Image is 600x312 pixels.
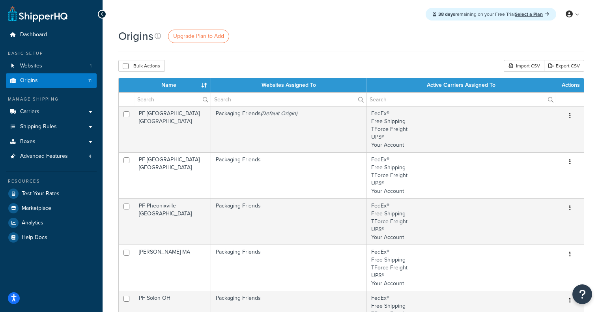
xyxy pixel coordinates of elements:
a: Advanced Features 4 [6,149,97,164]
th: Websites Assigned To [211,78,366,92]
a: Dashboard [6,28,97,42]
button: Bulk Actions [118,60,164,72]
span: Origins [20,77,38,84]
input: Search [134,93,211,106]
td: FedEx® Free Shipping TForce Freight UPS® Your Account [366,198,556,245]
a: Boxes [6,135,97,149]
th: Name : activate to sort column ascending [134,78,211,92]
li: Websites [6,59,97,73]
span: 11 [88,77,92,84]
div: Import CSV [504,60,544,72]
div: Basic Setup [6,50,97,57]
td: Packaging Friends [211,106,366,152]
a: Carriers [6,105,97,119]
a: Analytics [6,216,97,230]
div: Manage Shipping [6,96,97,103]
span: Help Docs [22,234,47,241]
td: Packaging Friends [211,245,366,291]
td: PF Pheonixville [GEOGRAPHIC_DATA] [134,198,211,245]
a: ShipperHQ Home [8,6,67,22]
td: Packaging Friends [211,198,366,245]
td: PF [GEOGRAPHIC_DATA] [GEOGRAPHIC_DATA] [134,106,211,152]
li: Advanced Features [6,149,97,164]
span: Marketplace [22,205,51,212]
input: Search [366,93,556,106]
span: Shipping Rules [20,123,57,130]
span: Test Your Rates [22,191,60,197]
td: FedEx® Free Shipping TForce Freight UPS® Your Account [366,152,556,198]
div: Resources [6,178,97,185]
a: Select a Plan [515,11,549,18]
td: FedEx® Free Shipping TForce Freight UPS® Your Account [366,106,556,152]
a: Export CSV [544,60,584,72]
span: 1 [90,63,92,69]
td: Packaging Friends [211,152,366,198]
th: Actions [556,78,584,92]
td: FedEx® Free Shipping TForce Freight UPS® Your Account [366,245,556,291]
button: Open Resource Center [572,284,592,304]
td: PF [GEOGRAPHIC_DATA] [GEOGRAPHIC_DATA] [134,152,211,198]
li: Origins [6,73,97,88]
span: Boxes [20,138,36,145]
span: Dashboard [20,32,47,38]
a: Shipping Rules [6,120,97,134]
i: (Default Origin) [261,109,297,118]
td: [PERSON_NAME] MA [134,245,211,291]
a: Test Your Rates [6,187,97,201]
input: Search [211,93,366,106]
a: Upgrade Plan to Add [168,30,229,43]
a: Origins 11 [6,73,97,88]
strong: 38 days [438,11,455,18]
div: remaining on your Free Trial [426,8,556,21]
th: Active Carriers Assigned To [366,78,556,92]
span: Analytics [22,220,43,226]
span: 4 [89,153,92,160]
a: Help Docs [6,230,97,245]
a: Marketplace [6,201,97,215]
span: Upgrade Plan to Add [173,32,224,40]
a: Websites 1 [6,59,97,73]
span: Advanced Features [20,153,68,160]
span: Websites [20,63,42,69]
span: Carriers [20,108,39,115]
h1: Origins [118,28,153,44]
